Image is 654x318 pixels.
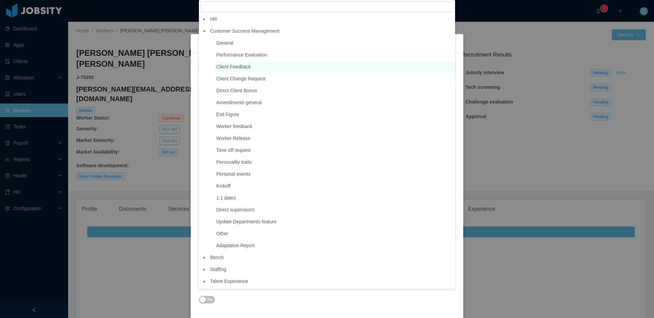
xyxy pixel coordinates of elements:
span: Personal events [216,171,250,177]
span: Direct supervisors [215,205,454,214]
span: Time off request [216,147,250,153]
span: Personal events [215,170,454,179]
span: Other [215,229,454,238]
span: Worker feedback [215,122,454,131]
span: Personality traits [216,159,251,165]
span: Client Change Request [215,74,454,83]
input: filter select [200,1,454,12]
span: Update Departments feature [216,219,277,224]
span: Update Departments feature [215,217,454,226]
span: Client Feedback [216,64,251,69]
span: Adaptation Report [215,241,454,250]
span: General [216,40,233,46]
span: Bench [208,253,454,262]
span: HR [208,15,454,24]
span: Exit Figure [216,112,239,117]
i: icon: caret-down [203,280,206,283]
span: Worker Release [215,134,454,143]
span: Worker Release [216,136,250,141]
span: Customer Success Management [210,28,279,34]
span: Kickoff [215,181,454,191]
span: Exit Figure [215,110,454,119]
span: No [207,296,213,303]
span: Amendments general [216,100,262,105]
span: Worker feedback [216,124,252,129]
span: Adaptation Report [216,243,255,248]
span: General [215,38,454,48]
span: Other [216,231,228,236]
span: Time off request [215,146,454,155]
span: Personality traits [215,158,454,167]
span: 1:1 dates [215,193,454,203]
span: Direct Client Bonus [215,86,454,95]
span: Talent Experience [210,279,248,284]
span: Direct Client Bonus [216,88,257,93]
span: Kickoff [216,183,231,189]
i: icon: caret-down [203,268,206,271]
i: icon: caret-down [203,18,206,21]
span: Client Feedback [215,62,454,71]
span: Direct supervisors [216,207,254,212]
span: Customer Success Management [208,27,454,36]
span: Client Change Request [216,76,266,81]
span: Performance Evaluation [215,50,454,60]
span: Bench [210,255,224,260]
span: Amendments general [215,98,454,107]
span: 1:1 dates [216,195,236,201]
span: Performance Evaluation [216,52,267,58]
button: Add comment to Worker File? [199,296,215,303]
span: Talent Experience [208,277,454,286]
span: Staffing [208,265,454,274]
i: icon: caret-down [203,30,206,33]
span: Staffing [210,267,226,272]
i: icon: caret-down [203,256,206,259]
span: HR [210,16,217,22]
